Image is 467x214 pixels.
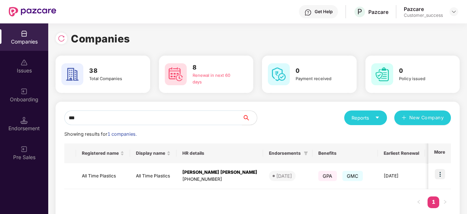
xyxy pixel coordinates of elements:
img: svg+xml;base64,PHN2ZyBpZD0iSGVscC0zMngzMiIgeG1sbnM9Imh0dHA6Ly93d3cudzMub3JnLzIwMDAvc3ZnIiB3aWR0aD... [304,9,312,16]
div: Payment received [296,76,341,82]
li: 1 [428,196,439,208]
li: Next Page [439,196,451,208]
h3: 0 [296,66,341,76]
td: All Time Plastics [76,163,130,189]
th: Display name [130,143,176,163]
span: GPA [318,171,337,181]
div: Pazcare [368,8,388,15]
span: Display name [136,150,165,156]
img: icon [435,169,445,179]
th: Earliest Renewal [378,143,425,163]
td: [DATE] [378,163,425,189]
span: P [357,7,362,16]
span: right [443,200,447,204]
img: svg+xml;base64,PHN2ZyB3aWR0aD0iMTQuNSIgaGVpZ2h0PSIxNC41IiB2aWV3Qm94PSIwIDAgMTYgMTYiIGZpbGw9Im5vbm... [20,117,28,124]
span: filter [304,151,308,155]
span: Endorsements [269,150,301,156]
span: caret-down [375,115,380,120]
div: Pazcare [404,5,443,12]
button: left [413,196,425,208]
div: Policy issued [399,76,445,82]
img: svg+xml;base64,PHN2ZyB4bWxucz0iaHR0cDovL3d3dy53My5vcmcvMjAwMC9zdmciIHdpZHRoPSI2MCIgaGVpZ2h0PSI2MC... [61,63,83,85]
img: svg+xml;base64,PHN2ZyB3aWR0aD0iMjAiIGhlaWdodD0iMjAiIHZpZXdCb3g9IjAgMCAyMCAyMCIgZmlsbD0ibm9uZSIgeG... [20,146,28,153]
div: [DATE] [276,172,292,180]
h3: 8 [193,63,238,72]
span: Showing results for [64,131,137,137]
span: plus [402,115,406,121]
span: filter [302,149,310,158]
th: Issues [425,143,456,163]
th: Registered name [76,143,130,163]
h3: 38 [89,66,135,76]
img: svg+xml;base64,PHN2ZyB3aWR0aD0iMjAiIGhlaWdodD0iMjAiIHZpZXdCb3g9IjAgMCAyMCAyMCIgZmlsbD0ibm9uZSIgeG... [20,88,28,95]
th: More [428,143,451,163]
img: svg+xml;base64,PHN2ZyBpZD0iQ29tcGFuaWVzIiB4bWxucz0iaHR0cDovL3d3dy53My5vcmcvMjAwMC9zdmciIHdpZHRoPS... [20,30,28,37]
a: 1 [428,196,439,207]
button: plusNew Company [394,110,451,125]
button: search [242,110,257,125]
div: Customer_success [404,12,443,18]
li: Previous Page [413,196,425,208]
button: right [439,196,451,208]
img: svg+xml;base64,PHN2ZyBpZD0iUmVsb2FkLTMyeDMyIiB4bWxucz0iaHR0cDovL3d3dy53My5vcmcvMjAwMC9zdmciIHdpZH... [58,35,65,42]
th: HR details [176,143,263,163]
img: svg+xml;base64,PHN2ZyB4bWxucz0iaHR0cDovL3d3dy53My5vcmcvMjAwMC9zdmciIHdpZHRoPSI2MCIgaGVpZ2h0PSI2MC... [268,63,290,85]
span: Registered name [82,150,119,156]
div: Total Companies [89,76,135,82]
div: [PHONE_NUMBER] [182,176,257,183]
span: search [242,115,257,121]
span: New Company [409,114,444,121]
div: Reports [352,114,380,121]
span: left [417,200,421,204]
div: Get Help [315,9,333,15]
span: GMC [342,171,363,181]
div: [PERSON_NAME] [PERSON_NAME] [182,169,257,176]
span: 1 companies. [107,131,137,137]
img: svg+xml;base64,PHN2ZyBpZD0iRHJvcGRvd24tMzJ4MzIiIHhtbG5zPSJodHRwOi8vd3d3LnczLm9yZy8yMDAwL3N2ZyIgd2... [451,9,457,15]
th: Benefits [312,143,378,163]
td: All Time Plastics [130,163,176,189]
img: svg+xml;base64,PHN2ZyBpZD0iSXNzdWVzX2Rpc2FibGVkIiB4bWxucz0iaHR0cDovL3d3dy53My5vcmcvMjAwMC9zdmciIH... [20,59,28,66]
img: svg+xml;base64,PHN2ZyB4bWxucz0iaHR0cDovL3d3dy53My5vcmcvMjAwMC9zdmciIHdpZHRoPSI2MCIgaGVpZ2h0PSI2MC... [371,63,393,85]
h1: Companies [71,31,130,47]
img: svg+xml;base64,PHN2ZyB4bWxucz0iaHR0cDovL3d3dy53My5vcmcvMjAwMC9zdmciIHdpZHRoPSI2MCIgaGVpZ2h0PSI2MC... [165,63,187,85]
div: Renewal in next 60 days [193,72,238,86]
h3: 0 [399,66,445,76]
